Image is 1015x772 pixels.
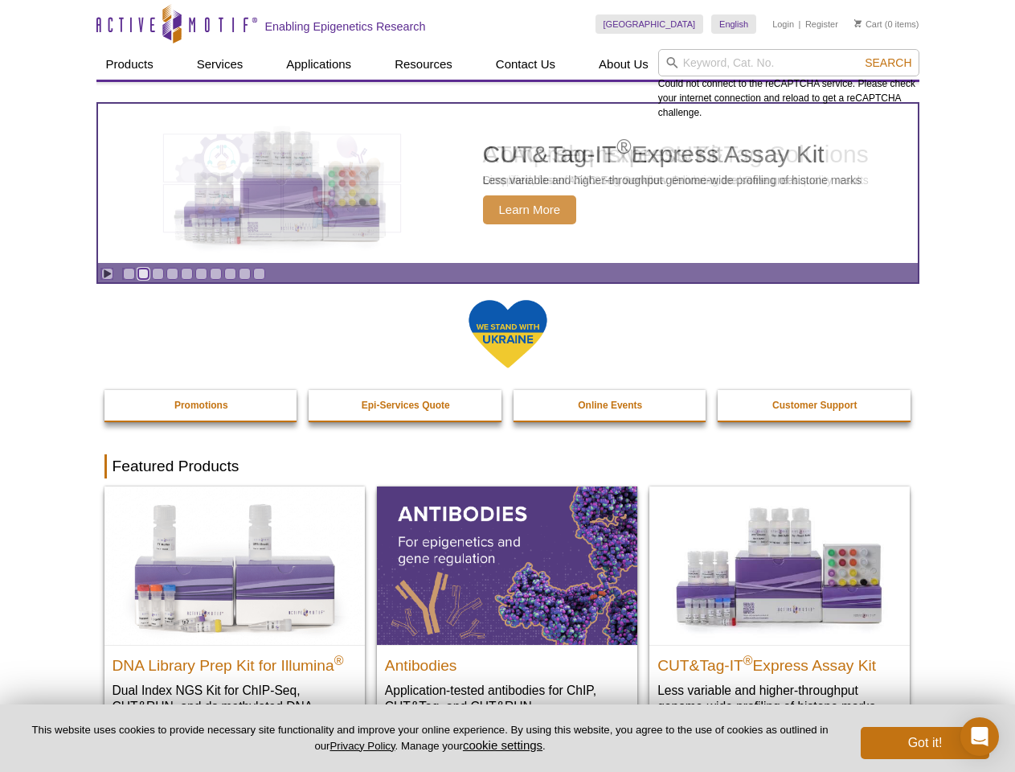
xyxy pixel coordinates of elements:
[276,49,361,80] a: Applications
[96,49,163,80] a: Products
[854,14,919,34] li: (0 items)
[101,268,113,280] a: Toggle autoplay
[772,18,794,30] a: Login
[113,682,357,731] p: Dual Index NGS Kit for ChIP-Seq, CUT&RUN, and ds methylated DNA assays.
[658,49,919,120] div: Could not connect to the reCAPTCHA service. Please check your internet connection and reload to g...
[854,18,882,30] a: Cart
[468,298,548,370] img: We Stand With Ukraine
[187,49,253,80] a: Services
[799,14,801,34] li: |
[860,55,916,70] button: Search
[239,268,251,280] a: Go to slide 9
[483,142,862,166] h2: CUT&Tag-IT Express Assay Kit
[960,717,999,756] div: Open Intercom Messenger
[104,487,365,746] a: DNA Library Prep Kit for Illumina DNA Library Prep Kit for Illumina® Dual Index NGS Kit for ChIP-...
[385,650,629,674] h2: Antibodies
[385,682,629,715] p: Application-tested antibodies for ChIP, CUT&Tag, and CUT&RUN.
[805,18,838,30] a: Register
[195,268,207,280] a: Go to slide 6
[385,49,462,80] a: Resources
[711,14,756,34] a: English
[181,268,193,280] a: Go to slide 5
[377,487,637,730] a: All Antibodies Antibodies Application-tested antibodies for ChIP, CUT&Tag, and CUT&RUN.
[483,173,862,187] p: Less variable and higher-throughput genome-wide profiling of histone marks
[329,740,395,752] a: Privacy Policy
[865,56,911,69] span: Search
[123,268,135,280] a: Go to slide 1
[224,268,236,280] a: Go to slide 8
[649,487,910,644] img: CUT&Tag-IT® Express Assay Kit
[657,650,902,674] h2: CUT&Tag-IT Express Assay Kit
[483,195,577,224] span: Learn More
[743,653,753,667] sup: ®
[514,390,708,421] a: Online Events
[210,268,222,280] a: Go to slide 7
[98,104,918,263] a: CUT&Tag-IT Express Assay Kit CUT&Tag-IT®Express Assay Kit Less variable and higher-throughput gen...
[718,390,912,421] a: Customer Support
[486,49,565,80] a: Contact Us
[589,49,658,80] a: About Us
[149,95,415,272] img: CUT&Tag-IT Express Assay Kit
[174,400,228,411] strong: Promotions
[334,653,344,667] sup: ®
[98,104,918,263] article: CUT&Tag-IT Express Assay Kit
[309,390,503,421] a: Epi-Services Quote
[152,268,164,280] a: Go to slide 3
[253,268,265,280] a: Go to slide 10
[595,14,704,34] a: [GEOGRAPHIC_DATA]
[265,19,426,34] h2: Enabling Epigenetics Research
[578,400,642,411] strong: Online Events
[658,49,919,76] input: Keyword, Cat. No.
[861,727,989,759] button: Got it!
[26,723,834,754] p: This website uses cookies to provide necessary site functionality and improve your online experie...
[772,400,857,411] strong: Customer Support
[377,487,637,644] img: All Antibodies
[113,650,357,674] h2: DNA Library Prep Kit for Illumina
[649,487,910,730] a: CUT&Tag-IT® Express Assay Kit CUT&Tag-IT®Express Assay Kit Less variable and higher-throughput ge...
[657,682,902,715] p: Less variable and higher-throughput genome-wide profiling of histone marks​.
[616,135,631,158] sup: ®
[362,400,450,411] strong: Epi-Services Quote
[104,487,365,644] img: DNA Library Prep Kit for Illumina
[166,268,178,280] a: Go to slide 4
[463,738,542,752] button: cookie settings
[104,454,911,478] h2: Featured Products
[104,390,299,421] a: Promotions
[854,19,862,27] img: Your Cart
[137,268,149,280] a: Go to slide 2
